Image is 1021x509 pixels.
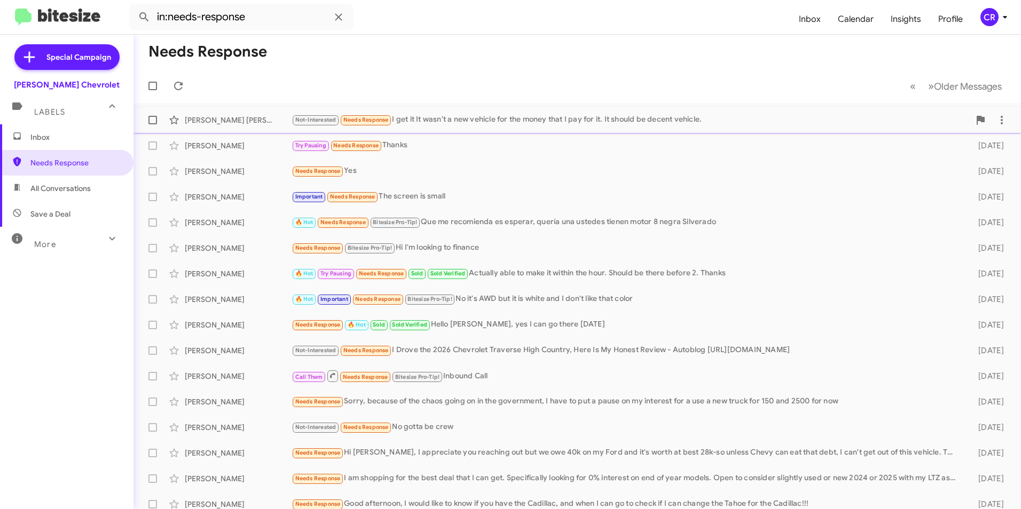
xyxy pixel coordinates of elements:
[395,373,439,380] span: Bitesize Pro-Tip!
[295,270,313,277] span: 🔥 Hot
[295,449,341,456] span: Needs Response
[292,472,961,484] div: I am shopping for the best deal that I can get. Specifically looking for 0% interest on end of ye...
[185,115,292,125] div: [PERSON_NAME] [PERSON_NAME]
[348,244,392,251] span: Bitesize Pro-Tip!
[295,373,323,380] span: Call Them
[185,268,292,279] div: [PERSON_NAME]
[185,473,292,484] div: [PERSON_NAME]
[829,4,882,35] a: Calendar
[961,422,1012,433] div: [DATE]
[295,321,341,328] span: Needs Response
[292,319,961,331] div: Hello [PERSON_NAME], yes I can go there [DATE]
[343,347,389,354] span: Needs Response
[185,345,292,356] div: [PERSON_NAME]
[295,475,341,482] span: Needs Response
[790,4,829,35] a: Inbox
[928,79,934,93] span: »
[961,396,1012,407] div: [DATE]
[411,270,423,277] span: Sold
[910,79,916,93] span: «
[295,424,336,431] span: Not-Interested
[348,321,366,328] span: 🔥 Hot
[980,8,999,26] div: CR
[961,320,1012,330] div: [DATE]
[295,168,341,174] span: Needs Response
[292,165,961,177] div: Yes
[961,243,1012,253] div: [DATE]
[407,296,452,303] span: Bitesize Pro-Tip!
[292,216,961,228] div: Que me recomienda es esperar, quería una ustedes tienen motor 8 negra Silverado
[904,75,922,97] button: Previous
[185,166,292,177] div: [PERSON_NAME]
[904,75,1008,97] nav: Page navigation example
[34,240,56,249] span: More
[185,217,292,228] div: [PERSON_NAME]
[320,219,366,226] span: Needs Response
[14,79,120,90] div: [PERSON_NAME] Chevrolet
[961,217,1012,228] div: [DATE]
[292,369,961,383] div: Inbound Call
[392,321,427,328] span: Sold Verified
[295,398,341,405] span: Needs Response
[333,142,379,149] span: Needs Response
[922,75,1008,97] button: Next
[30,132,121,142] span: Inbox
[961,268,1012,279] div: [DATE]
[295,347,336,354] span: Not-Interested
[185,140,292,151] div: [PERSON_NAME]
[961,192,1012,202] div: [DATE]
[343,373,388,380] span: Needs Response
[30,209,70,219] span: Save a Deal
[185,320,292,330] div: [PERSON_NAME]
[292,267,961,280] div: Actually able to make it within the hour. Should be there before 2. Thanks
[930,4,971,35] a: Profile
[185,448,292,458] div: [PERSON_NAME]
[292,344,961,356] div: I Drove the 2026 Chevrolet Traverse High Country, Here Is My Honest Review - Autoblog [URL][DOMAI...
[961,371,1012,381] div: [DATE]
[292,139,961,152] div: Thanks
[34,107,65,117] span: Labels
[330,193,375,200] span: Needs Response
[373,321,385,328] span: Sold
[961,448,1012,458] div: [DATE]
[295,142,326,149] span: Try Pausing
[971,8,1009,26] button: CR
[295,244,341,251] span: Needs Response
[430,270,466,277] span: Sold Verified
[292,190,961,203] div: The screen is small
[320,270,351,277] span: Try Pausing
[882,4,930,35] a: Insights
[961,294,1012,305] div: [DATE]
[961,473,1012,484] div: [DATE]
[295,500,341,507] span: Needs Response
[148,43,267,60] h1: Needs Response
[185,396,292,407] div: [PERSON_NAME]
[373,219,417,226] span: Bitesize Pro-Tip!
[359,270,404,277] span: Needs Response
[961,345,1012,356] div: [DATE]
[185,243,292,253] div: [PERSON_NAME]
[185,371,292,381] div: [PERSON_NAME]
[292,395,961,408] div: Sorry, because of the chaos going on in the government, I have to put a pause on my interest for ...
[185,192,292,202] div: [PERSON_NAME]
[961,166,1012,177] div: [DATE]
[129,4,354,30] input: Search
[355,296,400,303] span: Needs Response
[30,183,91,194] span: All Conversations
[14,44,120,70] a: Special Campaign
[292,421,961,433] div: No gotta be crew
[295,193,323,200] span: Important
[185,294,292,305] div: [PERSON_NAME]
[292,242,961,254] div: Hi I'm looking to finance
[343,424,389,431] span: Needs Response
[295,116,336,123] span: Not-Interested
[185,422,292,433] div: [PERSON_NAME]
[30,157,121,168] span: Needs Response
[934,81,1002,92] span: Older Messages
[295,296,313,303] span: 🔥 Hot
[292,114,970,126] div: I get it It wasn't a new vehicle for the money that I pay for it. It should be decent vehicle.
